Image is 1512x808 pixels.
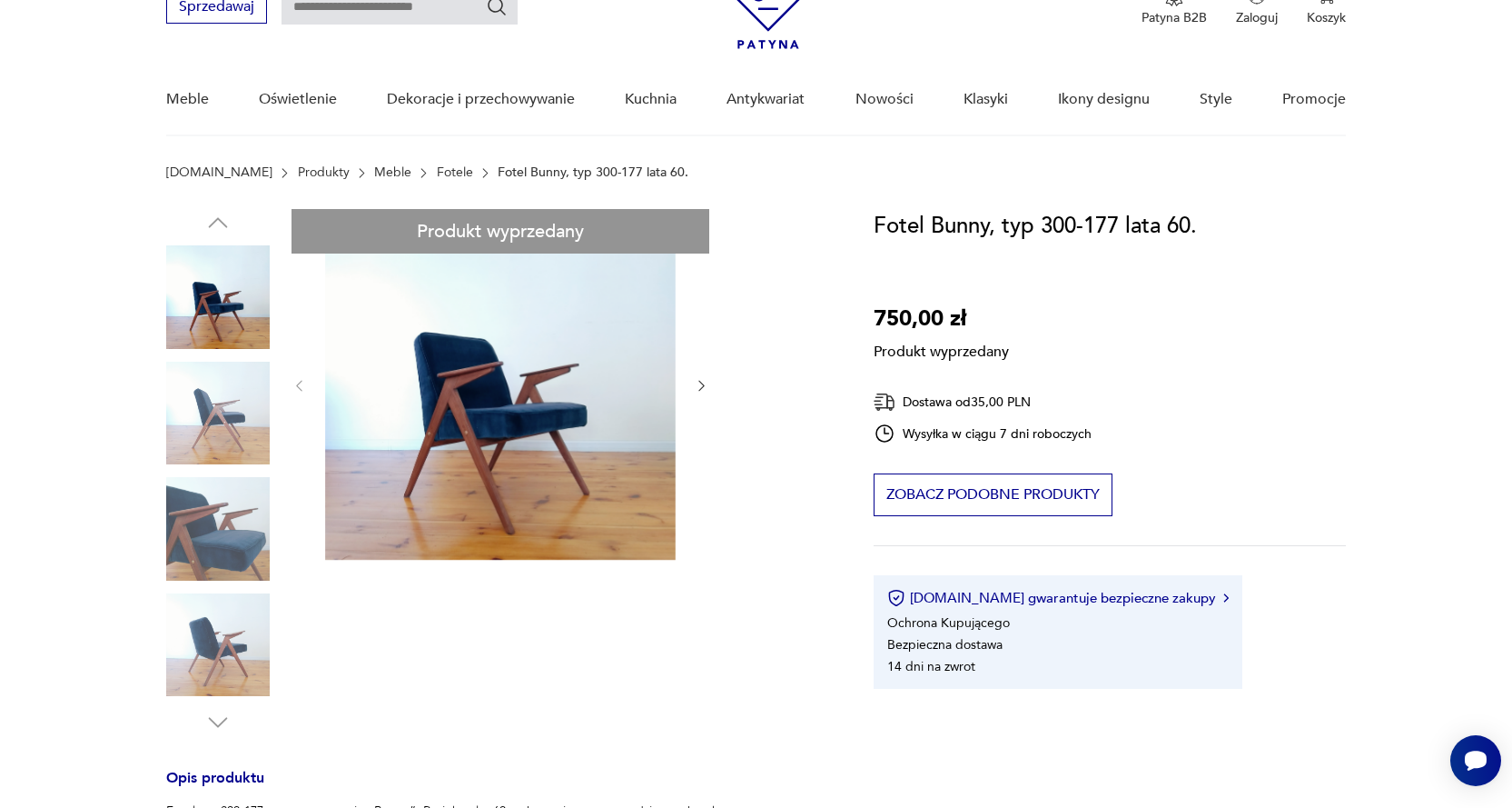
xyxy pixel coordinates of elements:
[874,336,1009,362] p: Produkt wyprzedany
[166,2,267,15] a: Sprzedawaj
[1236,9,1278,26] p: Zaloguj
[498,165,688,180] p: Fotel Bunny, typ 300-177 lata 60.
[887,589,1228,607] button: [DOMAIN_NAME] gwarantuje bezpieczne zakupy
[387,65,575,135] a: Dekoracje i przechowywanie
[1223,594,1229,603] img: Ikona strzałki w prawo
[887,658,975,675] li: 14 dni na zwrot
[374,165,411,180] a: Meble
[855,65,914,135] a: Nowości
[1282,65,1346,135] a: Promocje
[1058,65,1150,135] a: Ikony designu
[874,391,1092,414] div: Dostawa od 35,00 PLN
[1450,735,1501,786] iframe: Smartsupp widget button
[259,65,337,135] a: Oświetlenie
[1307,9,1346,26] p: Koszyk
[874,209,1197,244] h1: Fotel Bunny, typ 300-177 lata 60.
[166,773,830,803] h3: Opis produktu
[874,423,1092,444] div: Wysyłka w ciągu 7 dni roboczych
[874,302,1009,336] p: 750,00 zł
[964,65,1008,135] a: Klasyki
[874,391,895,414] img: Ikona dostawy
[166,65,209,135] a: Meble
[298,165,350,180] a: Produkty
[1141,9,1207,26] p: Patyna B2B
[437,165,473,180] a: Fotele
[1200,65,1232,135] a: Style
[887,614,1010,632] li: Ochrona Kupującego
[887,636,1003,653] li: Bezpieczna dostawa
[887,589,905,607] img: Ikona certyfikatu
[625,65,677,135] a: Kuchnia
[726,65,805,135] a: Antykwariat
[874,474,1112,516] button: Zobacz podobne produkty
[166,165,272,180] a: [DOMAIN_NAME]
